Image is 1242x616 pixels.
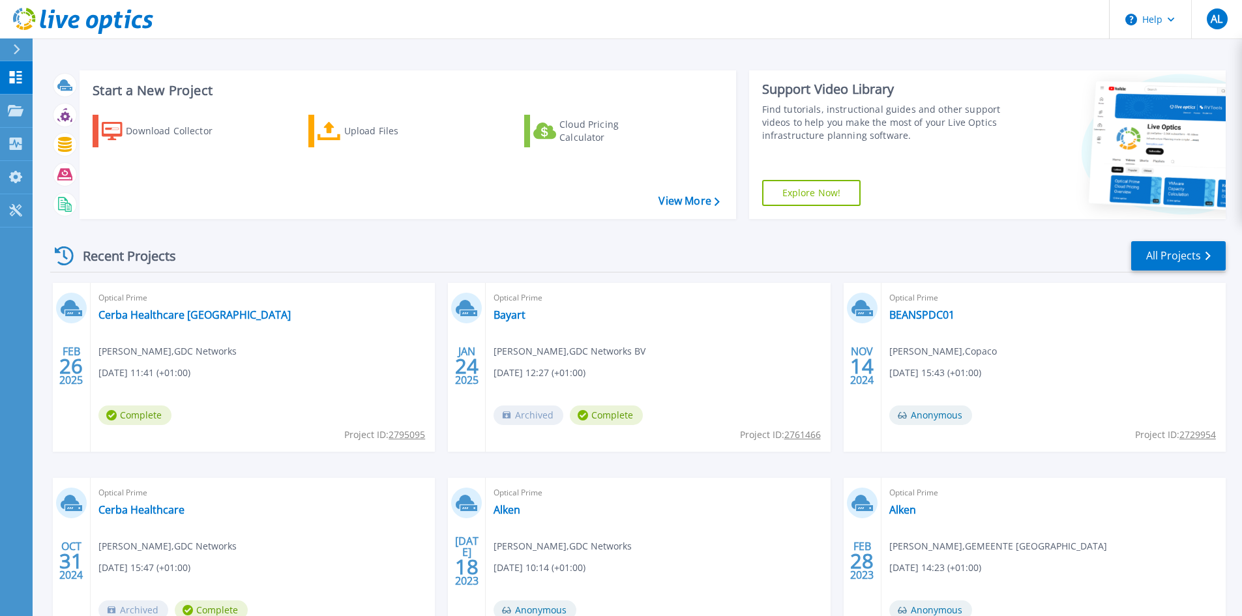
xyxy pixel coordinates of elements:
a: Explore Now! [762,180,861,206]
span: AL [1211,14,1222,24]
div: NOV 2024 [850,342,874,390]
span: [PERSON_NAME] , GDC Networks [98,539,237,553]
span: [DATE] 15:43 (+01:00) [889,366,981,380]
span: Complete [98,405,171,425]
span: Optical Prime [494,486,822,500]
span: [PERSON_NAME] , GDC Networks BV [494,344,645,359]
tcxspan: Call 2795095 via 3CX [389,428,425,441]
tcxspan: Call 2761466 via 3CX [784,428,821,441]
div: Cloud Pricing Calculator [559,118,664,144]
div: Find tutorials, instructional guides and other support videos to help you make the most of your L... [762,103,1005,142]
div: Download Collector [126,118,230,144]
a: Bayart [494,308,525,321]
a: View More [658,195,719,207]
span: 14 [850,360,874,372]
a: All Projects [1131,241,1226,271]
span: 28 [850,555,874,566]
div: [DATE] 2023 [454,537,479,585]
span: 26 [59,360,83,372]
span: Optical Prime [889,486,1218,500]
span: Archived [494,405,563,425]
span: [DATE] 15:47 (+01:00) [98,561,190,575]
span: Project ID: [1135,428,1216,442]
div: OCT 2024 [59,537,83,585]
span: Optical Prime [889,291,1218,305]
span: [DATE] 11:41 (+01:00) [98,366,190,380]
span: [PERSON_NAME] , GDC Networks [98,344,237,359]
span: Project ID: [740,428,821,442]
a: Cerba Healthcare [GEOGRAPHIC_DATA] [98,308,291,321]
span: Complete [570,405,643,425]
div: Recent Projects [50,240,194,272]
h3: Start a New Project [93,83,719,98]
span: Project ID: [344,428,425,442]
span: [DATE] 12:27 (+01:00) [494,366,585,380]
div: Upload Files [344,118,449,144]
div: FEB 2025 [59,342,83,390]
span: 24 [455,360,479,372]
span: 31 [59,555,83,566]
a: BEANSPDC01 [889,308,954,321]
span: Optical Prime [98,486,427,500]
span: [PERSON_NAME] , GDC Networks [494,539,632,553]
div: JAN 2025 [454,342,479,390]
div: FEB 2023 [850,537,874,585]
span: [DATE] 14:23 (+01:00) [889,561,981,575]
span: Optical Prime [494,291,822,305]
a: Download Collector [93,115,238,147]
span: Anonymous [889,405,972,425]
a: Upload Files [308,115,454,147]
tcxspan: Call 2729954 via 3CX [1179,428,1216,441]
span: [PERSON_NAME] , GEMEENTE [GEOGRAPHIC_DATA] [889,539,1107,553]
div: Support Video Library [762,81,1005,98]
a: Cerba Healthcare [98,503,185,516]
span: 18 [455,561,479,572]
span: Optical Prime [98,291,427,305]
span: [DATE] 10:14 (+01:00) [494,561,585,575]
span: [PERSON_NAME] , Copaco [889,344,997,359]
a: Alken [494,503,520,516]
a: Alken [889,503,916,516]
a: Cloud Pricing Calculator [524,115,670,147]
